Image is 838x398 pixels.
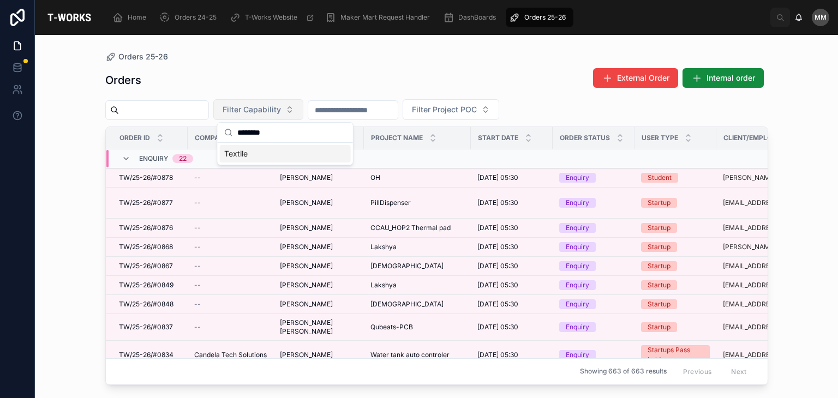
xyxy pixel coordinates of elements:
span: Orders 25-26 [524,13,566,22]
a: Startup [641,280,710,290]
span: Lakshya [370,243,397,251]
span: [PERSON_NAME] [280,262,333,270]
span: Orders 24-25 [175,13,217,22]
a: Orders 24-25 [156,8,224,27]
span: [DATE] 05:30 [477,281,518,290]
span: Water tank auto controler [370,351,450,359]
a: -- [194,300,267,309]
span: Qubeats-PCB [370,323,413,331]
div: Student [648,173,672,183]
a: Enquiry [559,299,628,309]
a: [PERSON_NAME][EMAIL_ADDRESS][DOMAIN_NAME] [723,173,820,182]
button: Select Button [213,99,303,120]
a: [DATE] 05:30 [477,224,546,232]
div: Enquiry [566,261,589,271]
a: Lakshya [370,243,464,251]
span: DashBoards [458,13,496,22]
a: -- [194,243,267,251]
img: App logo [44,9,95,26]
span: Home [128,13,146,22]
span: T-Works Website [245,13,297,22]
a: TW/25-26/#0834 [119,351,181,359]
a: -- [194,323,267,331]
a: [EMAIL_ADDRESS][DOMAIN_NAME] [723,281,820,290]
a: Startup [641,322,710,332]
a: Enquiry [559,280,628,290]
div: Startup [648,299,671,309]
span: TW/25-26/#0877 [119,198,173,207]
span: [PERSON_NAME] [280,224,333,232]
a: Enquiry [559,261,628,271]
span: TW/25-26/#0868 [119,243,173,251]
div: Startup [648,223,671,233]
a: [EMAIL_ADDRESS][DOMAIN_NAME] [723,323,820,331]
span: [DEMOGRAPHIC_DATA] [370,262,444,270]
a: Enquiry [559,173,628,183]
span: Internal order [707,73,755,83]
a: [PERSON_NAME] [280,351,357,359]
a: [DATE] 05:30 [477,281,546,290]
a: [PERSON_NAME] [280,173,357,182]
span: [DATE] 05:30 [477,243,518,251]
span: [PERSON_NAME] [280,173,333,182]
div: Enquiry [566,198,589,208]
div: Startup [648,322,671,332]
span: Candela Tech Solutions [194,351,267,359]
a: [PERSON_NAME][EMAIL_ADDRESS][DOMAIN_NAME] [723,243,820,251]
a: [DATE] 05:30 [477,198,546,207]
a: Startup [641,223,710,233]
span: TW/25-26/#0867 [119,262,173,270]
span: [DATE] 05:30 [477,323,518,331]
div: Startup [648,198,671,208]
a: TW/25-26/#0848 [119,300,181,309]
span: [PERSON_NAME] [280,243,333,251]
a: Home [109,8,154,27]
span: Maker Mart Request Handler [340,13,430,22]
div: Startup [648,261,671,271]
div: Enquiry [566,350,589,360]
a: [PERSON_NAME] [280,262,357,270]
a: Startup [641,299,710,309]
div: scrollable content [104,5,770,29]
a: [PERSON_NAME] [280,198,357,207]
a: Orders 25-26 [506,8,573,27]
a: -- [194,262,267,270]
span: TW/25-26/#0849 [119,281,173,290]
a: [DATE] 05:30 [477,173,546,182]
a: [DATE] 05:30 [477,351,546,359]
a: Lakshya [370,281,464,290]
button: Select Button [403,99,499,120]
span: TW/25-26/#0834 [119,351,173,359]
a: Student [641,173,710,183]
a: TW/25-26/#0877 [119,198,181,207]
span: -- [194,281,201,290]
a: [EMAIL_ADDRESS][DOMAIN_NAME] [723,224,820,232]
a: [EMAIL_ADDRESS][DOMAIN_NAME] [723,262,820,270]
span: [DEMOGRAPHIC_DATA] [370,300,444,309]
a: Enquiry [559,322,628,332]
span: Lakshya [370,281,397,290]
div: Startup [648,280,671,290]
a: Enquiry [559,242,628,252]
span: [DATE] 05:30 [477,300,518,309]
div: Startups Pass holder [648,345,703,365]
div: Enquiry [566,173,589,183]
span: TW/25-26/#0876 [119,224,173,232]
div: Enquiry [566,280,589,290]
span: Company Name [195,134,250,142]
a: PillDispenser [370,198,464,207]
span: OH [370,173,380,182]
a: Startup [641,242,710,252]
a: [PERSON_NAME] [280,300,357,309]
a: Enquiry [559,198,628,208]
a: -- [194,198,267,207]
span: TW/25-26/#0848 [119,300,173,309]
span: Filter Project POC [412,104,477,115]
span: MM [815,13,827,22]
a: [EMAIL_ADDRESS][DOMAIN_NAME] [723,198,820,207]
a: [PERSON_NAME] [PERSON_NAME] [280,318,357,336]
a: [DEMOGRAPHIC_DATA] [370,300,464,309]
a: [DATE] 05:30 [477,300,546,309]
a: Orders 25-26 [105,51,168,62]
